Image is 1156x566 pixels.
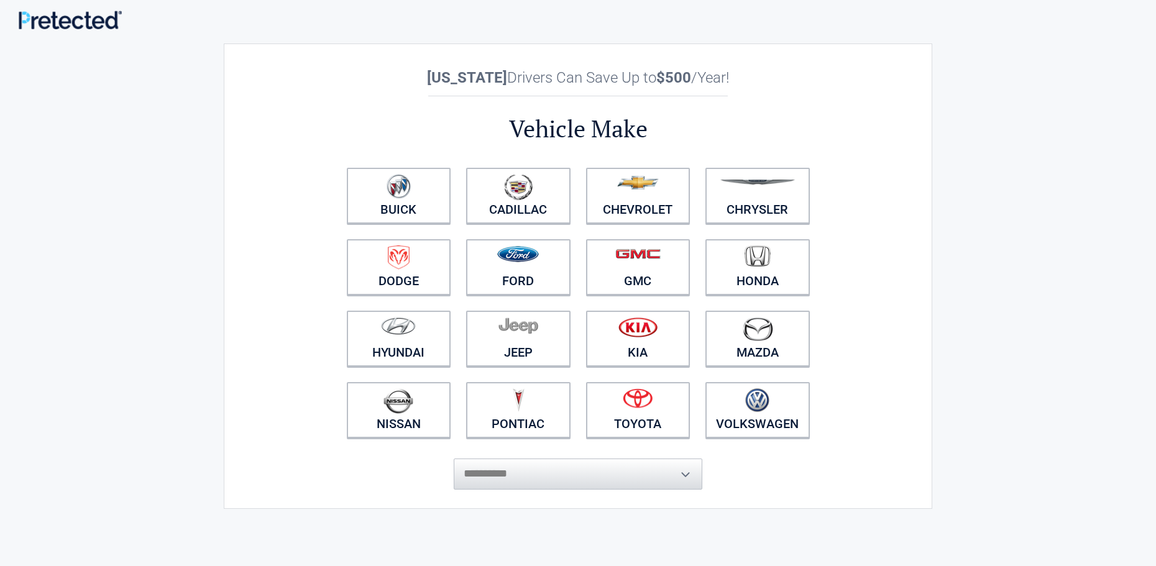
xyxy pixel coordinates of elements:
img: Main Logo [19,11,122,29]
img: cadillac [504,174,533,200]
img: gmc [615,249,661,259]
img: mazda [742,317,773,341]
img: hyundai [381,317,416,335]
a: Buick [347,168,451,224]
a: Ford [466,239,571,295]
img: dodge [388,245,410,270]
a: Jeep [466,311,571,367]
img: toyota [623,388,653,408]
b: [US_STATE] [427,69,507,86]
a: Kia [586,311,690,367]
a: Pontiac [466,382,571,438]
a: Cadillac [466,168,571,224]
img: pontiac [512,388,525,412]
img: chrysler [720,180,796,185]
b: $500 [656,69,691,86]
img: kia [618,317,658,337]
img: jeep [498,317,538,334]
img: volkswagen [745,388,769,413]
a: GMC [586,239,690,295]
img: nissan [383,388,413,414]
a: Hyundai [347,311,451,367]
img: chevrolet [617,176,659,189]
a: Nissan [347,382,451,438]
h2: Drivers Can Save Up to /Year [339,69,817,86]
h2: Vehicle Make [339,113,817,145]
a: Honda [705,239,810,295]
a: Dodge [347,239,451,295]
a: Mazda [705,311,810,367]
a: Toyota [586,382,690,438]
a: Chevrolet [586,168,690,224]
a: Chrysler [705,168,810,224]
a: Volkswagen [705,382,810,438]
img: ford [497,246,539,262]
img: buick [387,174,411,199]
img: honda [745,245,771,267]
